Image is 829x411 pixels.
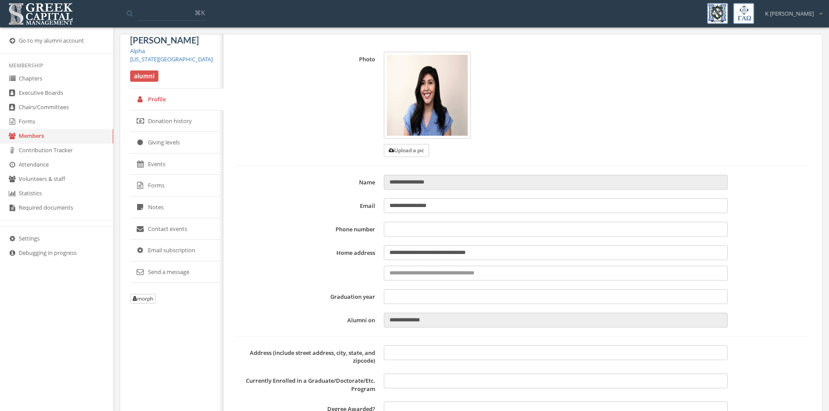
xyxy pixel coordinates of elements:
[236,313,379,327] label: Alumni on
[236,175,379,190] label: Name
[130,154,223,175] a: Events
[130,294,156,304] button: morph
[130,261,223,283] a: Send a message
[130,70,158,82] span: alumni
[130,110,223,132] a: Donation history
[236,198,379,213] label: Email
[236,345,379,365] label: Address (include street address, city, state, and zipcode)
[130,218,223,240] a: Contact events
[236,222,379,237] label: Phone number
[130,175,223,197] a: Forms
[130,197,223,218] a: Notes
[130,89,223,110] a: Profile
[759,3,822,18] div: K [PERSON_NAME]
[384,144,429,157] button: Upload a pic
[130,132,223,154] a: Giving levels
[195,8,205,17] span: ⌘K
[236,374,379,393] label: Currently Enrolled in a Graduate/Doctorate/Etc. Program
[130,55,213,63] a: [US_STATE][GEOGRAPHIC_DATA]
[130,35,199,45] span: [PERSON_NAME]
[236,245,379,281] label: Home address
[765,10,814,18] span: K [PERSON_NAME]
[130,240,223,261] a: Email subscription
[236,52,379,157] label: Photo
[236,289,379,304] label: Graduation year
[130,47,145,55] a: Alpha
